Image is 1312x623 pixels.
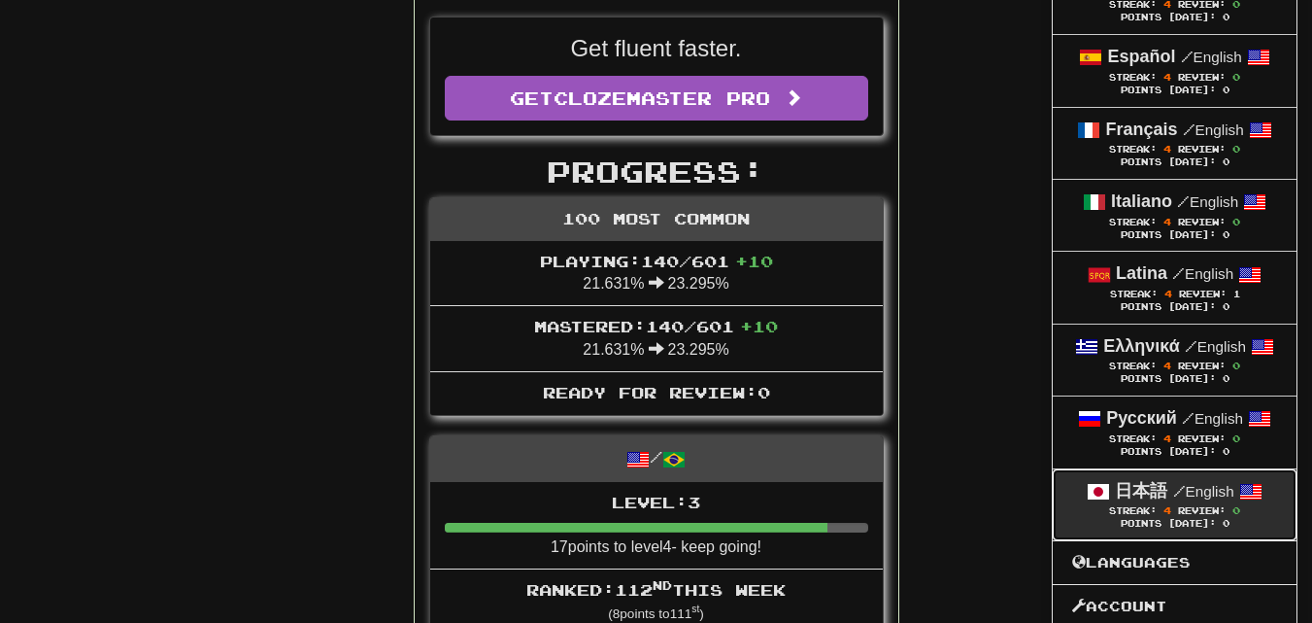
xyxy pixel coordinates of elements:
small: English [1183,121,1244,138]
small: English [1177,193,1238,210]
span: + 10 [735,252,773,270]
span: Clozemaster Pro [554,87,770,109]
span: Review: [1178,505,1226,516]
span: 1 [1233,289,1240,299]
div: Points [DATE]: 0 [1072,446,1277,459]
span: 0 [1232,433,1240,444]
span: / [1177,192,1190,210]
a: Account [1053,594,1296,619]
span: / [1185,337,1197,355]
span: Playing: 140 / 601 [540,252,773,270]
small: English [1172,265,1233,282]
div: Points [DATE]: 0 [1072,12,1277,24]
li: 21.631% 23.295% [430,305,883,372]
strong: Ελληνικά [1103,336,1180,356]
div: Points [DATE]: 0 [1072,518,1277,531]
li: 21.631% 23.295% [430,241,883,307]
span: Review: [1179,289,1227,299]
span: Mastered: 140 / 601 [534,317,778,335]
span: + 10 [740,317,778,335]
span: Ranked: 112 this week [526,580,786,599]
small: English [1181,49,1242,65]
a: Languages [1053,550,1296,575]
strong: Italiano [1111,191,1172,211]
a: Español /English Streak: 4 Review: 0 Points [DATE]: 0 [1053,35,1296,106]
strong: Français [1105,120,1177,139]
a: 日本語 /English Streak: 4 Review: 0 Points [DATE]: 0 [1053,469,1296,540]
span: / [1172,264,1185,282]
small: English [1185,338,1246,355]
li: 17 points to level 4 - keep going! [430,482,883,570]
div: / [430,436,883,482]
span: Streak: [1109,433,1157,444]
span: 0 [1232,71,1240,83]
span: 0 [1232,216,1240,227]
a: Latina /English Streak: 4 Review: 1 Points [DATE]: 0 [1053,252,1296,323]
span: Review: [1178,361,1226,371]
span: 0 [1232,504,1240,516]
a: Ελληνικά /English Streak: 4 Review: 0 Points [DATE]: 0 [1053,325,1296,396]
span: Review: [1178,72,1226,83]
small: ( 8 points to 111 ) [608,606,704,621]
span: Streak: [1110,289,1158,299]
h2: Progress: [429,156,884,188]
span: Streak: [1109,505,1157,516]
strong: Latina [1116,263,1167,283]
span: / [1182,409,1194,427]
span: Ready for Review: 0 [543,383,770,401]
a: Français /English Streak: 4 Review: 0 Points [DATE]: 0 [1053,108,1296,179]
span: 0 [1232,143,1240,155]
span: Review: [1178,144,1226,155]
strong: Español [1107,47,1175,66]
span: 4 [1163,360,1171,371]
small: English [1182,410,1243,427]
div: Points [DATE]: 0 [1072,229,1277,242]
span: / [1183,121,1195,138]
span: Review: [1178,433,1226,444]
span: 4 [1163,504,1171,516]
span: 4 [1163,143,1171,155]
strong: Русский [1106,408,1177,428]
div: Points [DATE]: 0 [1072,373,1277,386]
sup: st [691,604,699,614]
span: Streak: [1109,217,1157,227]
span: 4 [1163,71,1171,83]
a: Italiano /English Streak: 4 Review: 0 Points [DATE]: 0 [1053,180,1296,251]
span: Level: 3 [612,493,700,511]
div: Points [DATE]: 0 [1072,156,1277,169]
span: Streak: [1109,72,1157,83]
span: Review: [1178,217,1226,227]
span: 4 [1163,433,1171,444]
strong: 日本語 [1115,481,1167,501]
sup: nd [653,578,672,592]
a: Русский /English Streak: 4 Review: 0 Points [DATE]: 0 [1053,397,1296,467]
a: GetClozemaster Pro [445,76,868,121]
p: Get fluent faster. [445,32,868,65]
span: Streak: [1109,361,1157,371]
span: / [1173,482,1186,500]
div: Points [DATE]: 0 [1072,301,1277,314]
span: 0 [1232,360,1240,371]
span: / [1181,48,1194,65]
small: English [1173,483,1234,500]
span: 4 [1164,288,1172,299]
span: Streak: [1109,144,1157,155]
span: 4 [1163,216,1171,227]
div: Points [DATE]: 0 [1072,85,1277,97]
div: 100 Most Common [430,198,883,241]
